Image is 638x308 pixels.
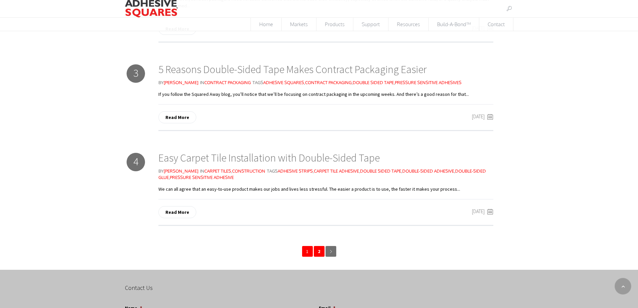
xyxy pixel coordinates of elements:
[164,168,198,174] a: [PERSON_NAME]
[314,168,359,174] a: carpet tile adhesive
[402,168,454,174] a: double-sided adhesive
[200,80,251,85] span: In
[302,246,313,257] span: 1
[251,18,282,31] a: Home
[353,80,394,85] a: double sided tape
[158,186,493,199] p: We can all agree that an easy-to-use product makes our jobs and lives less stressful. The easier ...
[263,80,304,85] a: adhesive squares
[479,18,513,31] span: Contact
[388,18,428,31] span: Resources
[158,63,427,76] a: 5 Reasons Double-Sided Tape Makes Contract Packaging Easier
[127,153,145,171] div: 4
[472,113,487,121] abbr: March 16, 2016
[158,168,198,174] span: By
[472,207,487,215] abbr: February 17, 2016
[253,80,462,85] span: Tags , , ,
[164,80,198,85] a: [PERSON_NAME]
[170,175,234,180] a: pressure sensitive adhesive
[305,80,352,85] a: contract packaging
[127,64,145,83] div: 3
[125,283,513,293] h3: Contact Us
[353,18,388,31] a: Support
[158,206,196,218] a: Read More
[314,246,325,257] a: 2
[395,80,462,85] a: pressure sensitive adhesives
[158,111,196,123] a: Read More
[158,80,198,85] span: By
[158,151,380,165] a: Easy Carpet Tile Installation with Double-Sided Tape
[316,18,353,31] span: Products
[158,91,493,104] p: If you follow the Squared Away blog, you’ll notice that we’ll be focusing on contract packaging i...
[360,168,401,174] a: double sided tape
[232,168,265,174] a: Construction
[251,18,281,31] span: Home
[282,18,316,31] span: Markets
[204,80,251,85] a: Contract Packaging
[429,18,479,31] a: Build-A-Bond™
[204,168,231,174] a: Carpet Tiles
[200,168,265,174] span: In ,
[158,168,486,180] span: Tags , , , , ,
[278,168,313,174] a: adhesive strips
